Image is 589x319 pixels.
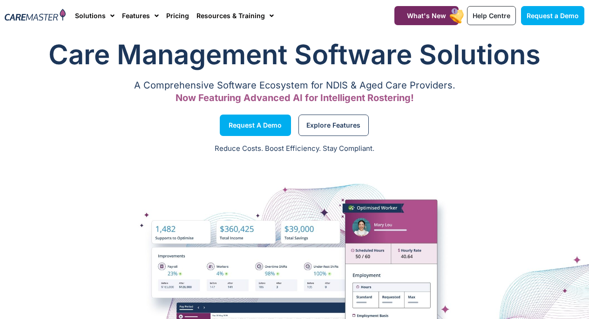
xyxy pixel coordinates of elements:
h1: Care Management Software Solutions [5,36,584,73]
span: Explore Features [306,123,360,128]
p: Reduce Costs. Boost Efficiency. Stay Compliant. [6,143,583,154]
span: Request a Demo [527,12,579,20]
span: What's New [407,12,446,20]
a: Request a Demo [220,115,291,136]
a: Explore Features [298,115,369,136]
a: Help Centre [467,6,516,25]
span: Now Featuring Advanced AI for Intelligent Rostering! [176,92,414,103]
span: Help Centre [473,12,510,20]
a: Request a Demo [521,6,584,25]
img: CareMaster Logo [5,9,66,22]
a: What's New [394,6,459,25]
span: Request a Demo [229,123,282,128]
p: A Comprehensive Software Ecosystem for NDIS & Aged Care Providers. [5,82,584,88]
